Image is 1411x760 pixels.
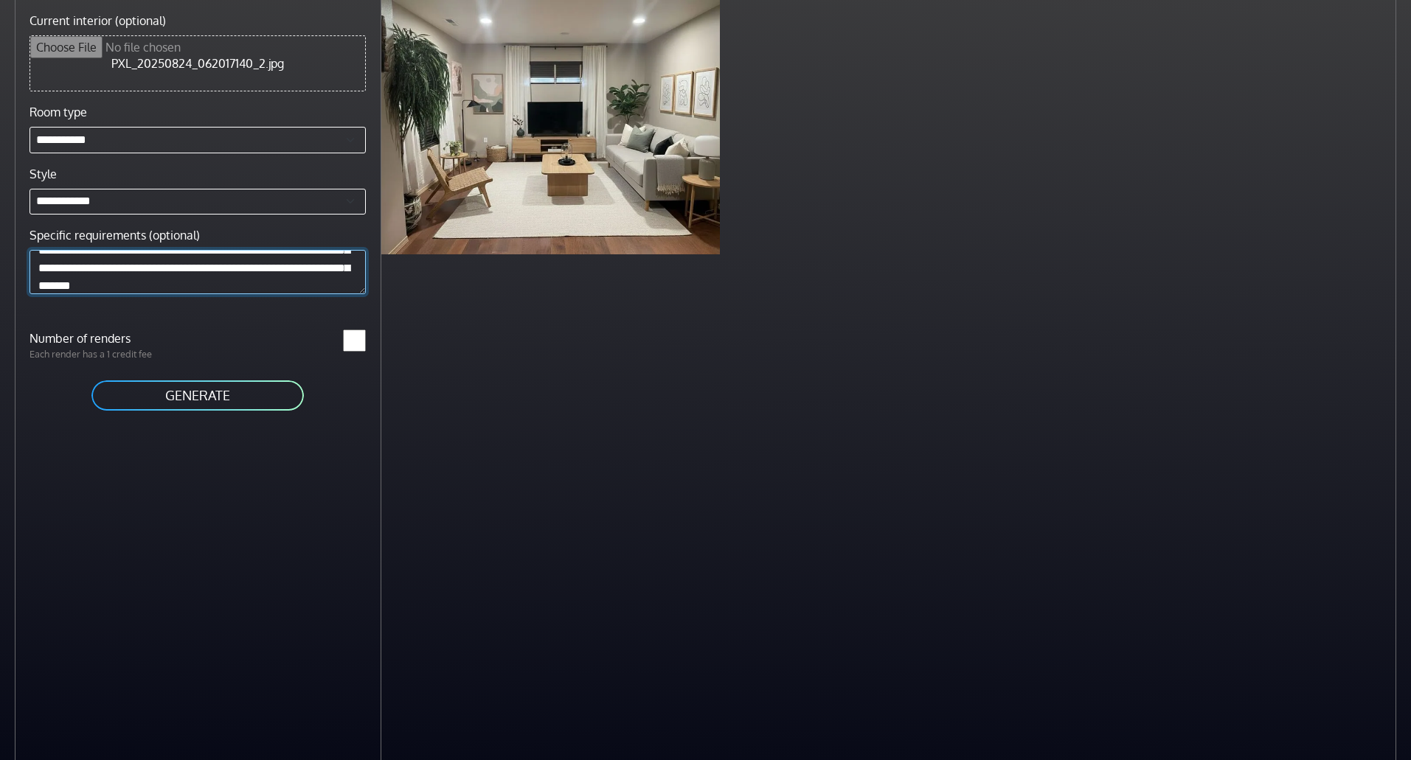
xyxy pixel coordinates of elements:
[30,103,87,121] label: Room type
[30,165,57,183] label: Style
[21,330,198,347] label: Number of renders
[30,226,200,244] label: Specific requirements (optional)
[90,379,305,412] button: GENERATE
[30,12,166,29] label: Current interior (optional)
[21,347,198,361] p: Each render has a 1 credit fee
